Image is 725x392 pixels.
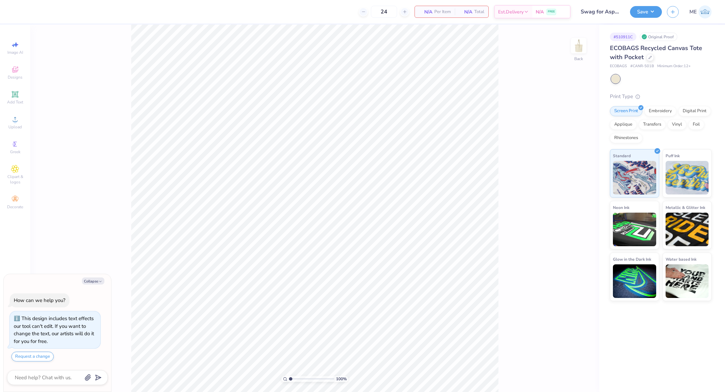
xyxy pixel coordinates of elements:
[688,120,704,130] div: Foil
[474,8,484,15] span: Total
[630,6,662,18] button: Save
[610,106,642,116] div: Screen Print
[7,204,23,210] span: Decorate
[657,63,691,69] span: Minimum Order: 12 +
[610,93,712,100] div: Print Type
[666,256,696,263] span: Water based Ink
[8,124,22,130] span: Upload
[82,277,104,285] button: Collapse
[3,174,27,185] span: Clipart & logos
[548,9,555,14] span: FREE
[666,213,709,246] img: Metallic & Glitter Ink
[610,63,627,69] span: ECOBAGS
[10,149,20,155] span: Greek
[610,33,636,41] div: # 510911C
[419,8,432,15] span: N/A
[613,213,656,246] img: Neon Ink
[668,120,686,130] div: Vinyl
[610,133,642,143] div: Rhinestones
[14,315,94,345] div: This design includes text effects our tool can't edit. If you want to change the text, our artist...
[613,204,629,211] span: Neon Ink
[336,376,347,382] span: 100 %
[572,39,585,52] img: Back
[613,161,656,194] img: Standard
[610,120,637,130] div: Applique
[613,152,631,159] span: Standard
[666,204,705,211] span: Metallic & Glitter Ink
[666,264,709,298] img: Water based Ink
[7,99,23,105] span: Add Text
[666,161,709,194] img: Puff Ink
[640,33,677,41] div: Original Proof
[7,50,23,55] span: Image AI
[11,352,54,361] button: Request a change
[574,56,583,62] div: Back
[644,106,676,116] div: Embroidery
[630,63,654,69] span: # CANR-501B
[434,8,451,15] span: Per Item
[689,8,697,16] span: ME
[689,5,712,18] a: ME
[498,8,524,15] span: Est. Delivery
[613,264,656,298] img: Glow in the Dark Ink
[371,6,397,18] input: – –
[613,256,651,263] span: Glow in the Dark Ink
[639,120,666,130] div: Transfers
[678,106,711,116] div: Digital Print
[666,152,680,159] span: Puff Ink
[459,8,472,15] span: N/A
[576,5,625,18] input: Untitled Design
[8,75,22,80] span: Designs
[698,5,712,18] img: Maria Espena
[610,44,702,61] span: ECOBAGS Recycled Canvas Tote with Pocket
[536,8,544,15] span: N/A
[14,297,65,304] div: How can we help you?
